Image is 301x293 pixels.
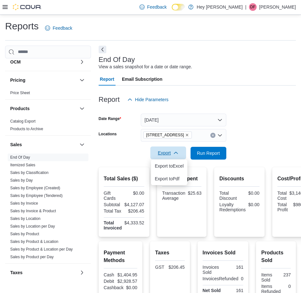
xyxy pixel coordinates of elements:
[10,105,77,112] button: Products
[248,202,260,207] div: $0.00
[10,269,77,276] button: Taxes
[10,201,38,206] span: Sales by Invoice
[162,191,185,201] div: Transaction Average
[104,202,122,207] div: Subtotal
[249,3,257,11] div: Dawna Fuller
[277,191,287,201] div: Total Cost
[10,254,54,259] span: Sales by Product per Day
[126,285,137,290] div: $0.00
[155,176,184,181] span: Export to Pdf
[10,239,58,244] a: Sales by Product & Location
[245,3,246,11] p: |
[104,220,122,230] strong: Total Invoiced
[137,1,169,13] a: Feedback
[10,255,54,259] a: Sales by Product per Day
[219,191,238,201] div: Total Discount
[99,131,117,137] label: Locations
[124,202,144,207] div: $4,127.07
[219,202,246,212] div: Loyalty Redemptions
[141,114,226,126] button: [DATE]
[169,265,185,270] div: $206.45
[10,247,73,252] a: Sales by Product & Location per Day
[10,105,30,112] h3: Products
[10,247,73,252] span: Sales by Product & Location per Day
[10,231,39,237] span: Sales by Product
[117,279,137,284] div: $2,928.57
[104,208,123,214] div: Total Tax
[155,249,185,257] h2: Taxes
[155,163,184,169] span: Export to Excel
[10,178,33,183] a: Sales by Day
[10,209,56,213] a: Sales by Invoice & Product
[10,185,60,191] span: Sales by Employee (Created)
[197,150,220,156] span: Run Report
[99,56,135,64] h3: End Of Day
[104,175,144,183] h2: Total Sales ($)
[5,117,91,135] div: Products
[155,265,166,270] div: GST
[172,4,185,11] input: Dark Mode
[5,20,39,33] h1: Reports
[53,25,72,31] span: Feedback
[99,64,192,70] div: View a sales snapshot for a date or date range.
[125,93,171,106] button: Hide Parameters
[10,141,77,148] button: Sales
[10,232,39,236] a: Sales by Product
[100,73,114,86] span: Report
[10,141,22,148] h3: Sales
[124,220,144,225] div: $4,333.52
[78,76,86,84] button: Pricing
[10,155,30,160] a: End Of Day
[203,276,238,281] div: InvoicesRefunded
[261,249,291,264] h2: Products Sold
[5,154,91,263] div: Sales
[10,59,77,65] button: OCM
[10,77,25,83] h3: Pricing
[104,285,124,290] div: Cashback
[203,265,222,275] div: Invoices Sold
[10,119,35,124] a: Catalog Export
[10,186,60,190] a: Sales by Employee (Created)
[104,279,115,284] div: Debit
[277,272,291,277] div: 237
[99,46,106,53] button: Next
[10,170,49,175] a: Sales by Classification
[125,208,144,214] div: $206.45
[122,73,162,86] span: Email Subscription
[10,119,35,124] span: Catalog Export
[143,131,192,139] span: 15820 Stony Plain Road
[10,127,43,131] a: Products to Archive
[10,216,41,221] a: Sales by Location
[10,201,38,206] a: Sales by Invoice
[104,191,123,201] div: Gift Cards
[10,224,55,229] a: Sales by Location per Day
[42,22,75,34] a: Feedback
[217,133,222,138] button: Open list of options
[10,163,35,167] a: Itemized Sales
[10,59,21,65] h3: OCM
[10,269,23,276] h3: Taxes
[135,96,169,103] span: Hide Parameters
[188,191,202,196] div: $25.63
[224,265,244,270] div: 161
[219,175,260,183] h2: Discounts
[250,3,255,11] span: DF
[203,249,244,257] h2: Invoices Sold
[78,105,86,112] button: Products
[150,146,186,159] button: Export
[10,193,63,198] a: Sales by Employee (Tendered)
[78,141,86,148] button: Sales
[5,89,91,99] div: Pricing
[154,146,182,159] span: Export
[151,172,187,185] button: Export toPdf
[203,288,221,293] strong: Net Sold
[104,272,115,277] div: Cash
[283,284,291,289] div: 0
[104,249,137,264] h2: Payment Methods
[10,208,56,214] span: Sales by Invoice & Product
